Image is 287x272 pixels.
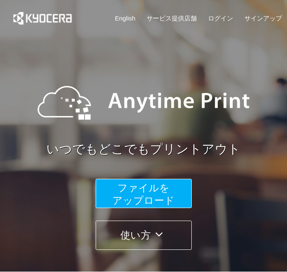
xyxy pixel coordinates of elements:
span: ファイルを ​​アップロード [112,182,175,206]
a: サインアップ [244,14,282,23]
button: 使い方 [96,221,192,250]
a: サービス提供店舗 [147,14,197,23]
a: English [115,14,135,23]
a: ログイン [208,14,233,23]
button: ファイルを​​アップロード [96,179,192,208]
